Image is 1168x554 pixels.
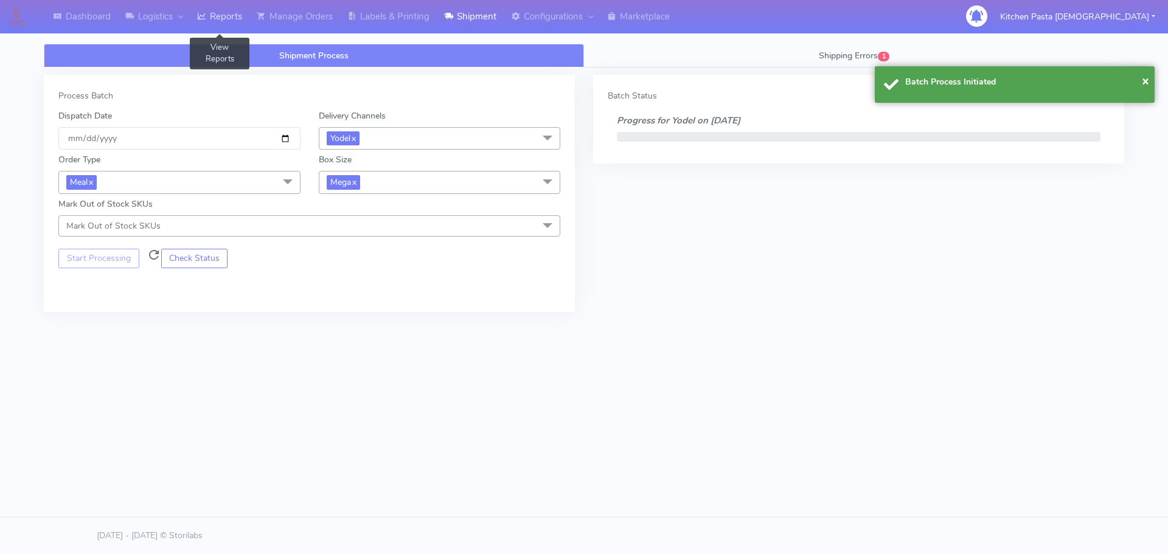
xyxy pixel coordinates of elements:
[319,153,352,166] label: Box Size
[161,249,228,268] button: Check Status
[58,109,112,122] label: Dispatch Date
[58,89,560,102] div: Process Batch
[991,4,1164,29] button: Kitchen Pasta [DEMOGRAPHIC_DATA]
[44,44,1124,68] ul: Tabs
[1142,72,1149,90] button: Close
[88,175,93,188] a: x
[327,175,360,189] span: Mega
[319,109,386,122] label: Delivery Channels
[608,89,1110,102] div: Batch Status
[327,131,360,145] span: Yodel
[905,75,1146,88] div: Batch Process Initiated
[279,50,349,61] span: Shipment Process
[1142,72,1149,89] span: ×
[58,249,139,268] button: Start Processing
[878,52,889,61] span: 1
[617,114,740,126] i: Progress for Yodel on [DATE]
[66,175,97,189] span: Meal
[58,198,153,210] label: Mark Out of Stock SKUs
[66,220,161,232] span: Mark Out of Stock SKUs
[58,153,100,166] label: Order Type
[350,131,356,144] a: x
[819,50,878,61] span: Shipping Errors
[351,175,356,188] a: x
